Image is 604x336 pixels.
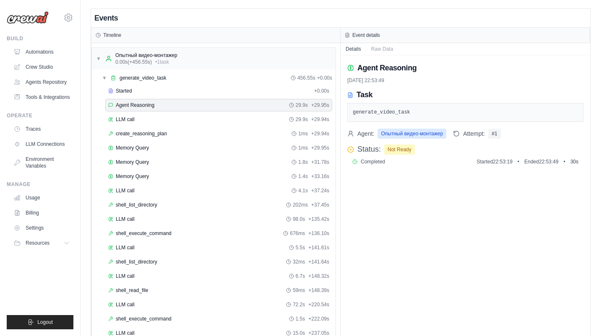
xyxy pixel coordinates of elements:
span: + 37.24s [311,187,329,194]
span: shell_list_directory [116,202,157,208]
span: Ended 22:53:49 [524,158,558,165]
span: 1.5s [296,315,305,322]
span: + 148.32s [308,273,329,279]
span: LLM call [116,187,135,194]
a: Environment Variables [10,152,73,173]
span: Опытный видео-монтажер [377,129,446,139]
span: LLM call [116,216,135,222]
span: 98.0s [293,216,305,222]
span: shell_execute_command [116,315,172,322]
span: 30 s [570,158,578,165]
span: + 136.10s [308,230,329,237]
span: + 31.78s [311,159,329,165]
button: Raw Data [366,43,398,55]
span: + 222.09s [308,315,329,322]
div: Manage [7,181,73,188]
a: Agents Repository [10,75,73,89]
a: Automations [10,45,73,59]
span: + 135.42s [308,216,329,222]
span: + 29.95s [311,145,329,151]
span: ▼ [102,75,107,81]
span: 29.9s [296,102,308,109]
span: 59ms [293,287,305,294]
a: Settings [10,221,73,235]
span: 1ms [298,130,308,137]
span: + 148.39s [308,287,329,294]
div: Опытный видео-монтажер [115,52,177,59]
a: Crew Studio [10,60,73,74]
span: 1ms [298,145,308,151]
iframe: Chat Widget [562,296,604,336]
span: shell_read_file [116,287,148,294]
span: Started [116,88,132,94]
span: Memory Query [116,159,149,165]
span: 72.2s [293,301,305,308]
div: Build [7,35,73,42]
span: + 37.45s [311,202,329,208]
span: 6.7s [296,273,305,279]
span: 1.4s [298,173,308,180]
img: Logo [7,11,49,24]
span: • [563,158,565,165]
span: + 29.94s [311,130,329,137]
span: + 0.00s [317,75,332,81]
button: Logout [7,315,73,329]
span: Not Ready [384,145,415,155]
span: + 141.64s [308,258,329,265]
button: Resources [10,236,73,250]
span: LLM call [116,273,135,279]
span: LLM call [116,301,135,308]
span: 29.9s [296,116,308,123]
a: Tools & Integrations [10,90,73,104]
span: • 1 task [155,59,169,65]
pre: generate_video_task [353,109,578,117]
span: create_reasoning_plan [116,130,167,137]
span: generate_video_task [120,75,166,81]
h3: Event details [352,32,380,39]
span: 1.8s [298,159,308,165]
span: LLM call [116,244,135,251]
div: [DATE] 22:53:49 [347,77,583,84]
span: 32ms [293,258,305,265]
a: Billing [10,206,73,220]
span: Memory Query [116,173,149,180]
span: + 29.95s [311,102,329,109]
span: LLM call [116,116,135,123]
span: Agent: [357,129,374,138]
span: Logout [37,319,53,326]
a: LLM Connections [10,137,73,151]
span: Completed [361,158,385,165]
span: Attempt: [463,129,485,138]
div: Виджет чата [562,296,604,336]
span: + 33.16s [311,173,329,180]
span: # 1 [488,129,500,139]
h2: Agent Reasoning [357,62,417,74]
h2: Events [94,12,118,24]
span: 0.00s (+456.55s) [115,59,152,65]
span: 676ms [290,230,305,237]
a: Traces [10,122,73,136]
div: Operate [7,112,73,119]
span: Memory Query [116,145,149,151]
span: Status: [357,144,381,155]
span: Agent Reasoning [116,102,154,109]
span: 456.55s [297,75,315,81]
button: Details [341,43,366,55]
span: ▼ [96,55,101,62]
span: + 220.54s [308,301,329,308]
span: + 141.61s [308,244,329,251]
span: 202ms [293,202,308,208]
span: 4.1s [298,187,308,194]
span: Started 22:53:19 [476,158,512,165]
span: 5.5s [296,244,305,251]
span: + 0.00s [314,88,329,94]
a: Usage [10,191,73,204]
span: shell_execute_command [116,230,172,237]
span: shell_list_directory [116,258,157,265]
span: + 29.94s [311,116,329,123]
h3: Task [357,90,372,100]
span: • [518,158,519,165]
h3: Timeline [103,32,121,39]
span: Resources [26,240,49,246]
